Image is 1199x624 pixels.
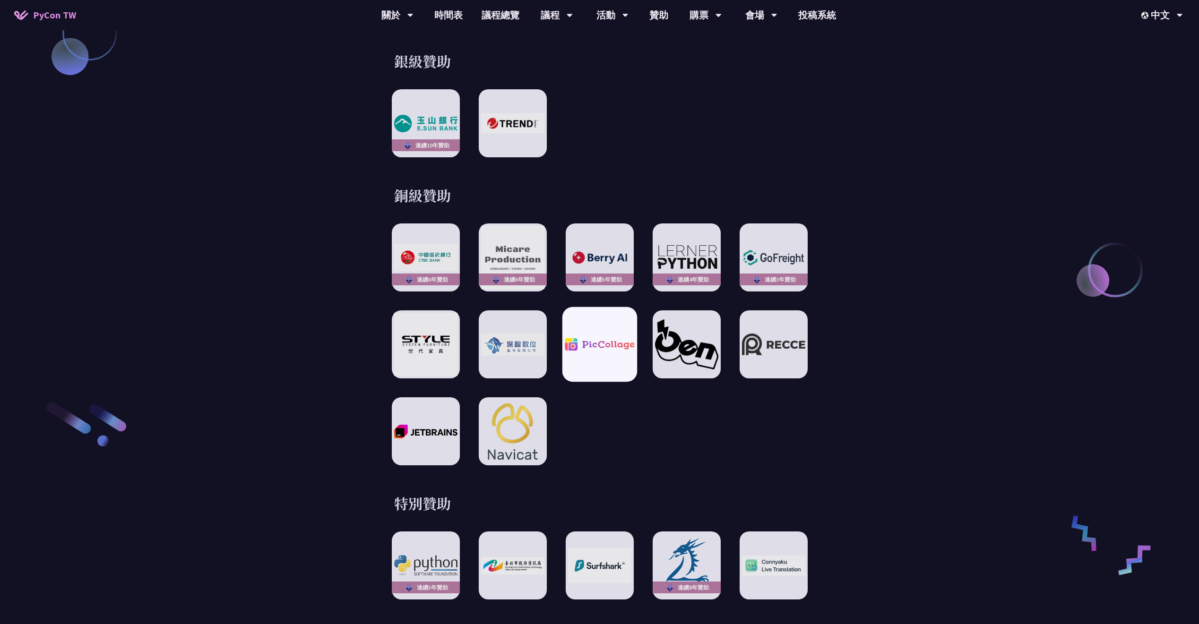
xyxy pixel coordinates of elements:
[404,274,414,285] img: sponsor-logo-diamond
[1141,12,1151,19] img: Locale Icon
[491,274,501,285] img: sponsor-logo-diamond
[568,249,631,266] img: Berry AI
[655,319,718,369] img: Oen Tech
[394,115,457,132] img: E.SUN Commercial Bank
[33,8,76,22] span: PyCon TW
[394,244,457,271] img: CTBC Bank
[481,333,544,356] img: 深智數位
[742,247,805,269] img: GoFreight
[751,274,762,285] img: sponsor-logo-diamond
[742,333,805,355] img: Recce | join us
[402,140,413,151] img: sponsor-logo-diamond
[566,274,634,285] div: 連續5年贊助
[394,494,805,513] h3: 特別贊助
[394,555,457,576] img: Python Software Foundation
[481,113,544,133] img: 趨勢科技 Trend Micro
[742,556,805,576] img: Connyaku
[392,274,460,285] div: 連續6年贊助
[481,226,544,289] img: Micare Production
[479,274,547,285] div: 連續6年贊助
[664,274,675,285] img: sponsor-logo-diamond
[655,536,718,595] img: 天瓏資訊圖書
[664,582,675,593] img: sponsor-logo-diamond
[394,186,805,205] h3: 銅級贊助
[394,425,457,438] img: JetBrains
[404,582,414,593] img: sponsor-logo-diamond
[14,10,28,20] img: Home icon of PyCon TW 2025
[392,581,460,593] div: 連續5年贊助
[5,3,86,27] a: PyCon TW
[740,274,808,285] div: 連續3年贊助
[568,548,631,583] img: Surfshark
[578,274,588,285] img: sponsor-logo-diamond
[565,338,634,351] img: PicCollage
[394,313,457,376] img: STYLE
[655,244,718,271] img: LernerPython
[653,274,721,285] div: 連續4年贊助
[653,581,721,593] div: 連續8年贊助
[394,51,805,70] h3: 銀級贊助
[481,398,544,466] img: Navicat
[481,557,544,574] img: Department of Information Technology, Taipei City Government
[392,139,460,151] div: 連續10年贊助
